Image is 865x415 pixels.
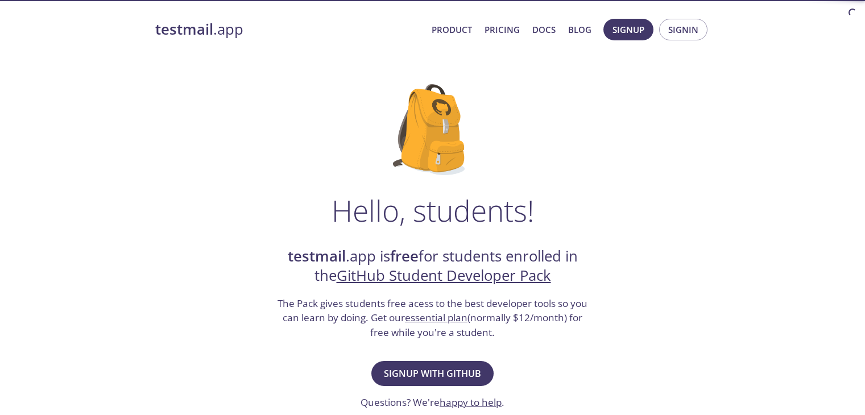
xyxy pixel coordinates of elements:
[276,247,589,286] h2: .app is for students enrolled in the
[568,22,591,37] a: Blog
[332,193,534,227] h1: Hello, students!
[155,20,423,39] a: testmail.app
[371,361,494,386] button: Signup with GitHub
[390,246,419,266] strong: free
[532,22,556,37] a: Docs
[603,19,653,40] button: Signup
[668,22,698,37] span: Signin
[361,395,504,410] h3: Questions? We're .
[612,22,644,37] span: Signup
[432,22,472,37] a: Product
[276,296,589,340] h3: The Pack gives students free acess to the best developer tools so you can learn by doing. Get our...
[155,19,213,39] strong: testmail
[659,19,707,40] button: Signin
[393,84,472,175] img: github-student-backpack.png
[384,366,481,381] span: Signup with GitHub
[440,396,502,409] a: happy to help
[337,265,551,285] a: GitHub Student Developer Pack
[288,246,346,266] strong: testmail
[405,311,467,324] a: essential plan
[485,22,520,37] a: Pricing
